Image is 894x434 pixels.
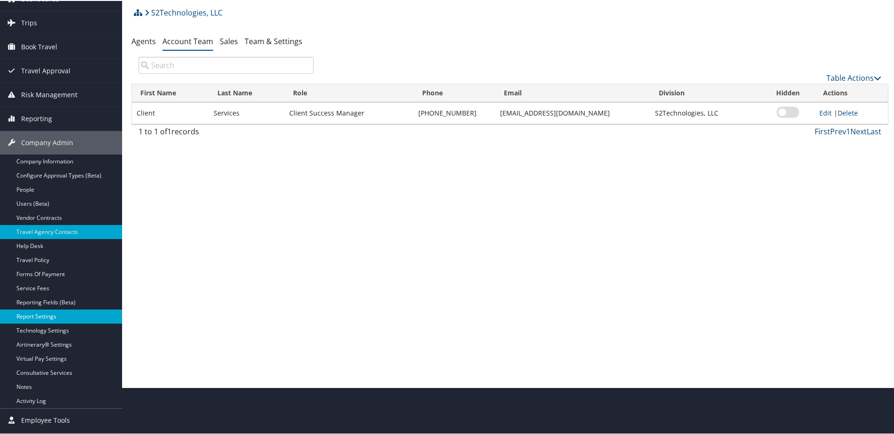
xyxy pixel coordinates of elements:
input: Search [139,56,314,73]
div: 1 to 1 of records [139,125,314,141]
a: Edit [819,108,832,116]
a: Next [850,125,867,136]
a: Sales [220,35,238,46]
a: 1 [846,125,850,136]
th: Phone [414,83,495,101]
a: Account Team [162,35,213,46]
a: Delete [838,108,858,116]
span: Travel Approval [21,58,70,82]
td: Client Success Manager [285,101,414,123]
th: First Name: activate to sort column ascending [132,83,209,101]
th: Actions [815,83,888,101]
span: Reporting [21,106,52,130]
td: Services [209,101,285,123]
td: S2Technologies, LLC [650,101,761,123]
span: 1 [167,125,171,136]
th: Role: activate to sort column ascending [285,83,414,101]
a: Table Actions [826,72,881,82]
td: | [815,101,888,123]
a: Last [867,125,881,136]
td: Client [132,101,209,123]
a: Prev [830,125,846,136]
span: Risk Management [21,82,77,106]
a: First [815,125,830,136]
span: Company Admin [21,130,73,154]
a: Team & Settings [245,35,302,46]
a: S2Technologies, LLC [145,2,223,21]
span: Book Travel [21,34,57,58]
td: [PHONE_NUMBER] [414,101,495,123]
th: Last Name: activate to sort column ascending [209,83,285,101]
th: Email: activate to sort column ascending [495,83,651,101]
th: Division: activate to sort column ascending [650,83,761,101]
th: Hidden: activate to sort column ascending [761,83,815,101]
a: Agents [131,35,156,46]
span: Trips [21,10,37,34]
td: [EMAIL_ADDRESS][DOMAIN_NAME] [495,101,651,123]
span: Employee Tools [21,408,70,431]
